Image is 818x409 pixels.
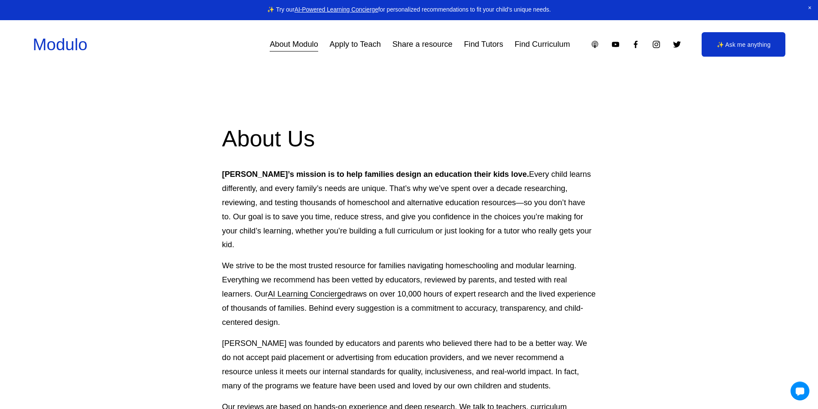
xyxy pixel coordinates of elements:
a: AI Learning Concierge [268,289,346,298]
a: Apply to Teach [330,36,381,52]
a: Find Curriculum [514,36,570,52]
a: ✨ Ask me anything [702,32,785,57]
a: Instagram [652,40,661,49]
a: Modulo [33,35,87,54]
h2: About Us [222,124,596,154]
a: AI-Powered Learning Concierge [295,6,378,13]
p: [PERSON_NAME] was founded by educators and parents who believed there had to be a better way. We ... [222,336,596,393]
a: Find Tutors [464,36,503,52]
p: Every child learns differently, and every family’s needs are unique. That’s why we’ve spent over ... [222,167,596,252]
a: YouTube [611,40,620,49]
a: Apple Podcasts [590,40,599,49]
p: We strive to be the most trusted resource for families navigating homeschooling and modular learn... [222,259,596,330]
a: About Modulo [270,36,318,52]
a: Share a resource [392,36,453,52]
a: Facebook [631,40,640,49]
strong: [PERSON_NAME]’s mission is to help families design an education their kids love. [222,170,529,179]
a: Twitter [672,40,681,49]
